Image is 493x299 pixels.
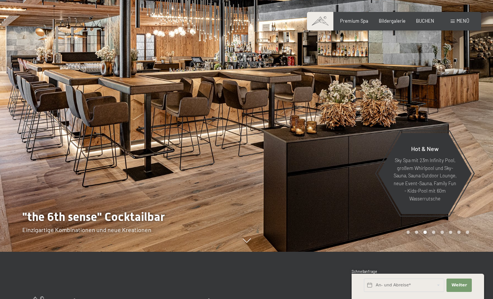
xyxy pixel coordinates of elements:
[415,231,418,234] div: Carousel Page 2
[340,18,368,24] a: Premium Spa
[457,231,461,234] div: Carousel Page 7
[411,145,439,152] span: Hot & New
[378,133,472,215] a: Hot & New Sky Spa mit 23m Infinity Pool, großem Whirlpool und Sky-Sauna, Sauna Outdoor Lounge, ne...
[432,231,435,234] div: Carousel Page 4
[446,279,472,292] button: Weiter
[404,231,469,234] div: Carousel Pagination
[379,18,406,24] a: Bildergalerie
[393,157,457,202] p: Sky Spa mit 23m Infinity Pool, großem Whirlpool und Sky-Sauna, Sauna Outdoor Lounge, neue Event-S...
[449,231,452,234] div: Carousel Page 6
[407,231,410,234] div: Carousel Page 1
[441,231,444,234] div: Carousel Page 5
[457,18,469,24] span: Menü
[466,231,469,234] div: Carousel Page 8
[352,269,377,274] span: Schnellanfrage
[423,231,427,234] div: Carousel Page 3 (Current Slide)
[416,18,434,24] a: BUCHEN
[451,282,467,288] span: Weiter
